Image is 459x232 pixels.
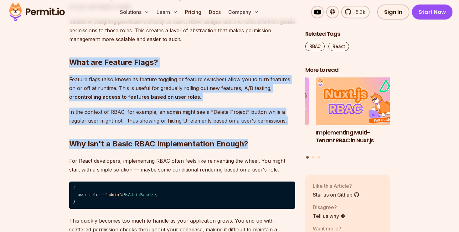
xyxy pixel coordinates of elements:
img: Implementing Multi-Tenant RBAC in Nuxt.js [316,78,400,125]
p: Instead of assigning permissions directly to users, RBAC assigns users to roles and then grants p... [69,17,295,44]
h3: Policy-Based Access Control (PBAC) Isn’t as Great as You Think [224,129,309,152]
a: 5.3k [341,6,370,18]
h2: Why Isn't a Basic RBAC Implementation Enough? [69,114,295,149]
a: Docs [207,6,224,18]
h2: More to read [305,66,390,74]
a: React [328,42,349,51]
p: Like this Article? [313,182,359,190]
li: 3 of 3 [224,78,309,152]
span: "admin" [105,193,121,197]
button: Go to slide 3 [317,156,320,159]
button: Company [226,6,261,18]
p: For React developers, implementing RBAC often feels like reinventing the wheel. You might start w... [69,156,295,174]
img: Permit logo [6,1,68,23]
code: { user. === && ; } [69,182,295,209]
p: Feature flags (also known as feature toggling or feature switches) allow you to turn features on ... [69,75,295,101]
a: RBAC [305,42,325,51]
div: Posts [305,78,390,160]
li: 1 of 3 [316,78,400,152]
a: Pricing [183,6,204,18]
a: Tell us why [313,212,346,220]
strong: controlling access to features based on user roles [75,94,200,100]
h2: What are Feature Flags? [69,32,295,67]
button: Go to slide 2 [312,156,314,159]
img: Policy-Based Access Control (PBAC) Isn’t as Great as You Think [224,78,309,125]
span: role [89,193,98,197]
button: Solutions [118,6,152,18]
p: Disagree? [313,203,346,211]
button: Learn [154,6,180,18]
button: Go to slide 1 [306,156,309,159]
a: Star us on Github [313,191,359,198]
p: In the context of RBAC, for example, an admin might see a "Delete Project" button while a regular... [69,108,295,125]
a: Sign In [377,4,410,19]
span: 5.3k [352,8,365,16]
span: < /> [126,193,156,197]
h3: Implementing Multi-Tenant RBAC in Nuxt.js [316,129,400,145]
a: Start Now [412,4,453,19]
span: AdminPanel [128,193,152,197]
h2: Related Tags [305,30,390,38]
a: Implementing Multi-Tenant RBAC in Nuxt.jsImplementing Multi-Tenant RBAC in Nuxt.js [316,78,400,152]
